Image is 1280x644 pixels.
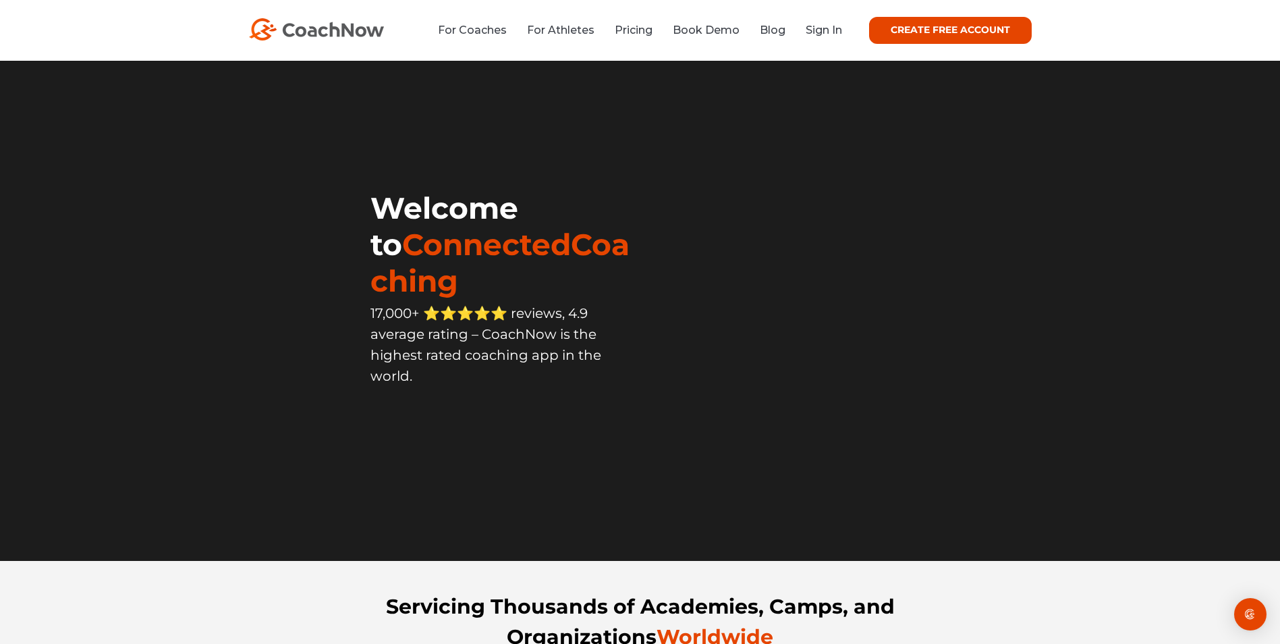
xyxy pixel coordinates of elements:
a: Blog [760,24,785,36]
a: Book Demo [673,24,740,36]
a: Sign In [806,24,842,36]
h1: Welcome to [370,190,640,299]
a: For Coaches [438,24,507,36]
a: For Athletes [527,24,594,36]
span: ConnectedCoaching [370,226,630,299]
span: 17,000+ ⭐️⭐️⭐️⭐️⭐️ reviews, 4.9 average rating – CoachNow is the highest rated coaching app in th... [370,305,601,384]
a: CREATE FREE ACCOUNT [869,17,1032,44]
img: CoachNow Logo [249,18,384,41]
div: Open Intercom Messenger [1234,598,1267,630]
a: Pricing [615,24,652,36]
iframe: Embedded CTA [370,416,640,456]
